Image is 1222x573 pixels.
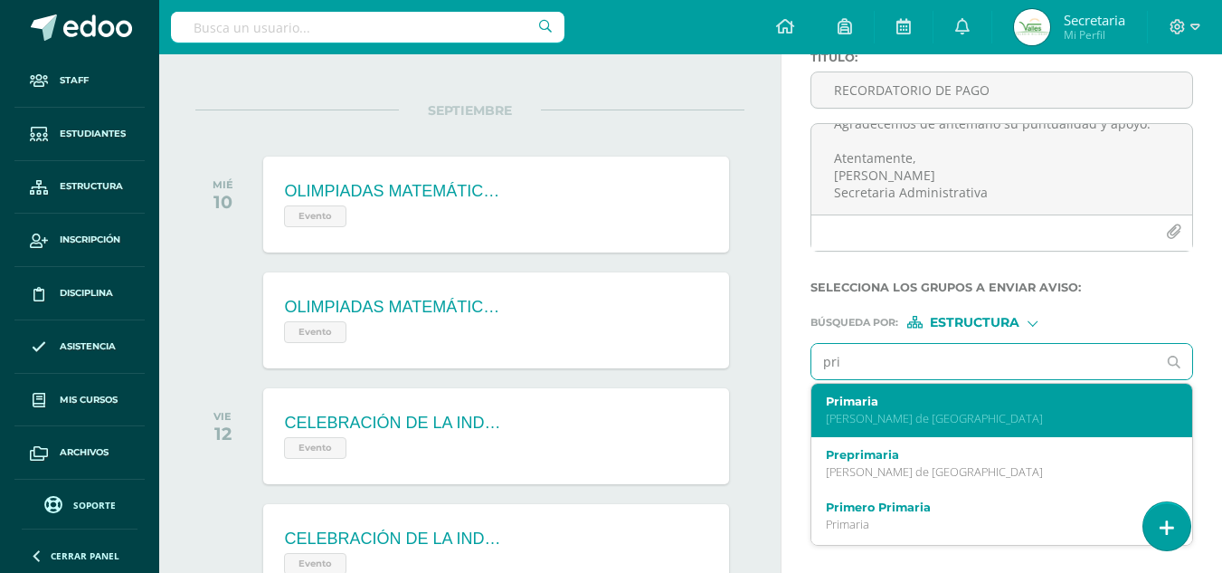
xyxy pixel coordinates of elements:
[930,318,1019,328] span: Estructura
[14,54,145,108] a: Staff
[14,267,145,320] a: Disciplina
[60,339,116,354] span: Asistencia
[284,182,501,201] div: OLIMPIADAS MATEMÁTICAS - Primera Ronda
[60,179,123,194] span: Estructura
[907,316,1043,329] div: [object Object]
[826,395,1164,408] label: Primaria
[14,214,145,267] a: Inscripción
[213,423,232,444] div: 12
[826,411,1164,426] p: [PERSON_NAME] de [GEOGRAPHIC_DATA]
[1014,9,1050,45] img: a032445636b14dacb2c1d12403a156a7.png
[811,344,1157,379] input: Ej. Primero primaria
[284,414,501,433] div: CELEBRACIÓN DE LA INDEPENDENCIA
[22,492,137,516] a: Soporte
[826,464,1164,480] p: [PERSON_NAME] de [GEOGRAPHIC_DATA]
[213,191,233,213] div: 10
[213,178,233,191] div: MIÉ
[284,298,501,317] div: OLIMPIADAS MATEMÁTICAS - Primera Ronda
[60,286,113,301] span: Disciplina
[73,499,116,511] span: Soporte
[284,437,346,459] span: Evento
[1064,27,1125,43] span: Mi Perfil
[810,51,1193,64] label: Titulo :
[811,72,1192,108] input: Titulo
[14,320,145,374] a: Asistencia
[284,530,501,549] div: CELEBRACIÓN DE LA INDEPENDENCIA - Asiste todo el colegio
[60,233,120,247] span: Inscripción
[60,445,109,460] span: Archivos
[60,73,89,88] span: Staff
[826,501,1164,514] label: Primero Primaria
[14,426,145,480] a: Archivos
[14,108,145,161] a: Estudiantes
[826,517,1164,532] p: Primaria
[51,549,119,562] span: Cerrar panel
[14,161,145,215] a: Estructura
[213,410,232,423] div: VIE
[14,374,145,427] a: Mis cursos
[399,102,541,119] span: SEPTIEMBRE
[810,281,1193,294] label: Selecciona los grupos a enviar aviso :
[810,318,898,328] span: Búsqueda por :
[1064,11,1125,29] span: Secretaria
[171,12,564,43] input: Busca un usuario...
[826,448,1164,462] label: Preprimaria
[60,127,126,141] span: Estudiantes
[811,124,1192,215] textarea: Buenas tardes, estimados padres de familia: Es un gusto saludarles. Por este medio les recordamos...
[284,205,346,227] span: Evento
[60,393,118,407] span: Mis cursos
[284,321,346,343] span: Evento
